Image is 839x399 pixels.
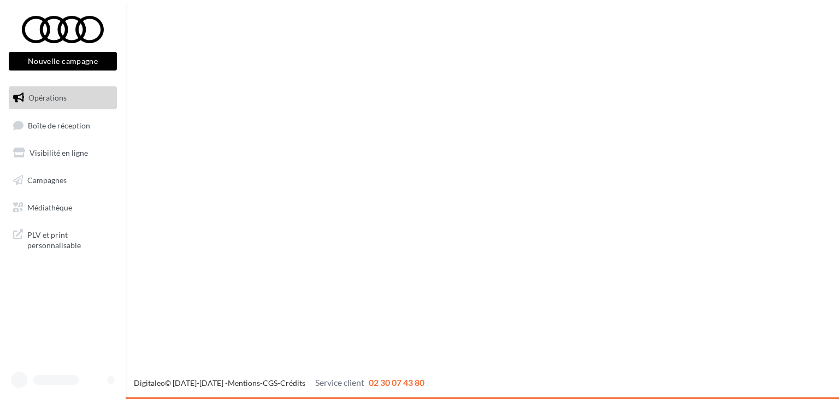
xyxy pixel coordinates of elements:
[27,227,113,251] span: PLV et print personnalisable
[28,93,67,102] span: Opérations
[7,142,119,165] a: Visibilité en ligne
[9,52,117,71] button: Nouvelle campagne
[134,378,424,388] span: © [DATE]-[DATE] - - -
[263,378,277,388] a: CGS
[228,378,260,388] a: Mentions
[7,196,119,219] a: Médiathèque
[27,202,72,212] span: Médiathèque
[7,169,119,192] a: Campagnes
[7,223,119,255] a: PLV et print personnalisable
[28,120,90,130] span: Boîte de réception
[7,86,119,109] a: Opérations
[134,378,165,388] a: Digitaleo
[315,377,364,388] span: Service client
[29,148,88,157] span: Visibilité en ligne
[280,378,305,388] a: Crédits
[7,114,119,137] a: Boîte de réception
[27,175,67,185] span: Campagnes
[369,377,424,388] span: 02 30 07 43 80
